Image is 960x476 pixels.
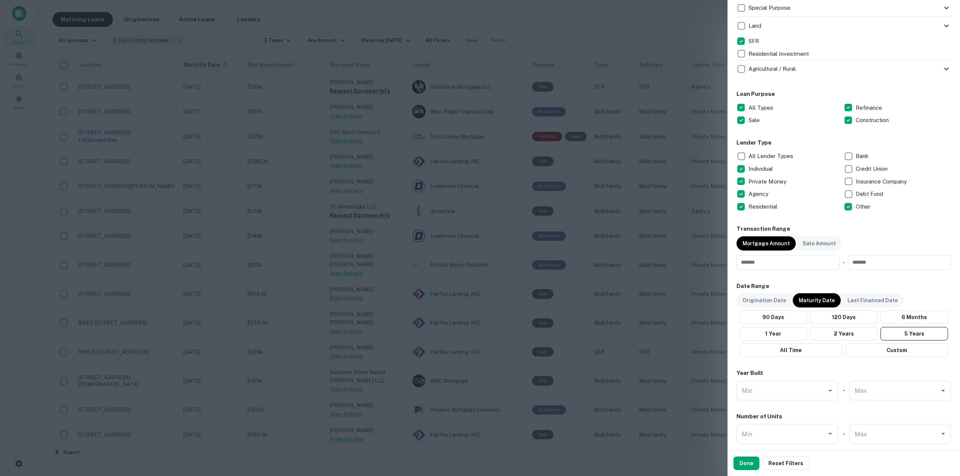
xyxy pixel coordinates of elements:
div: Agricultural / Rural [736,60,951,78]
h6: Year Built [736,369,763,378]
p: Private Money [748,177,788,186]
button: Done [733,457,759,470]
p: Origination Date [742,296,786,304]
button: Open [825,385,835,396]
button: 1 Year [739,327,807,340]
div: - [843,255,845,270]
p: Residential Investment [748,49,810,58]
iframe: Chat Widget [922,392,960,428]
button: Open [938,428,948,439]
button: Custom [845,343,948,357]
button: 90 Days [739,310,807,324]
p: Last Financed Date [847,296,898,304]
p: Credit Union [856,164,889,173]
div: Land [736,17,951,35]
button: 2 Years [810,327,877,340]
p: SFR [748,37,760,46]
button: Open [938,385,948,396]
p: Mortgage Amount [742,239,790,248]
p: Maturity Date [799,296,835,304]
h6: Number of Units [736,412,782,421]
button: 6 Months [880,310,948,324]
p: Other [856,202,872,211]
h6: Transaction Range [736,225,951,233]
p: Sale Amount [802,239,836,248]
h6: Lender Type [736,139,951,147]
h6: Loan Purpose [736,90,951,98]
h6: Date Range [736,282,951,291]
p: Agricultural / Rural [748,64,797,73]
h6: - [843,430,845,438]
p: Construction [856,116,890,125]
p: Land [748,21,763,30]
button: 5 Years [880,327,948,340]
p: Insurance Company [856,177,908,186]
p: Bank [856,152,870,161]
p: Individual [748,164,774,173]
h6: - [843,386,845,395]
button: All Time [739,343,842,357]
p: All Types [748,103,775,112]
p: Special Purpose [748,3,792,12]
button: Open [825,428,835,439]
p: All Lender Types [748,152,795,161]
p: Sale [748,116,761,125]
button: Reset Filters [762,457,809,470]
p: Refinance [856,103,883,112]
p: Agency [748,190,770,198]
p: Residential [748,202,779,211]
p: Debt Fund [856,190,885,198]
button: 120 Days [810,310,877,324]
